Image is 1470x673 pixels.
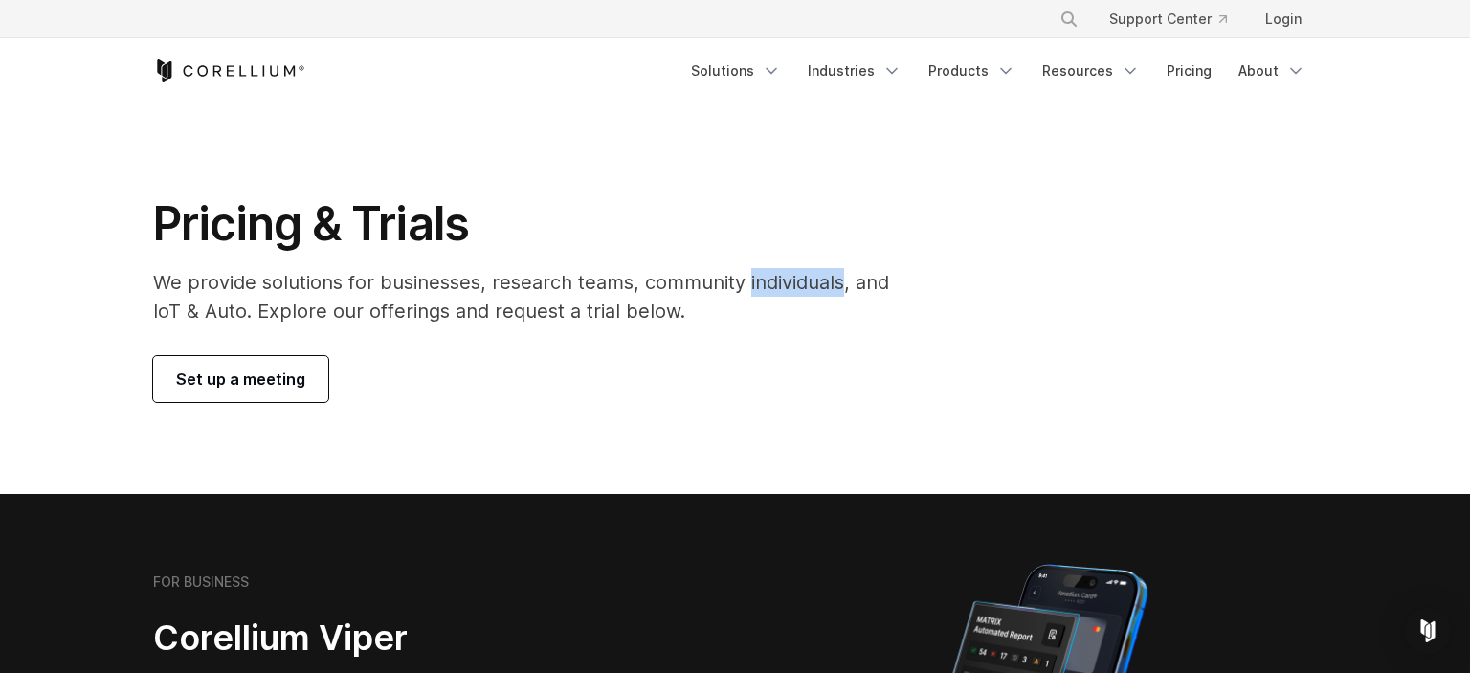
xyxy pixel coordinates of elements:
a: Login [1250,2,1317,36]
h2: Corellium Viper [153,617,643,660]
p: We provide solutions for businesses, research teams, community individuals, and IoT & Auto. Explo... [153,268,916,325]
button: Search [1052,2,1086,36]
a: Products [917,54,1027,88]
h6: FOR BUSINESS [153,573,249,591]
a: Set up a meeting [153,356,328,402]
div: Navigation Menu [679,54,1317,88]
a: Solutions [679,54,792,88]
a: Support Center [1094,2,1242,36]
div: Navigation Menu [1036,2,1317,36]
a: About [1227,54,1317,88]
a: Industries [796,54,913,88]
h1: Pricing & Trials [153,195,916,253]
a: Corellium Home [153,59,305,82]
a: Pricing [1155,54,1223,88]
span: Set up a meeting [176,368,305,391]
div: Open Intercom Messenger [1405,608,1451,654]
a: Resources [1031,54,1151,88]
